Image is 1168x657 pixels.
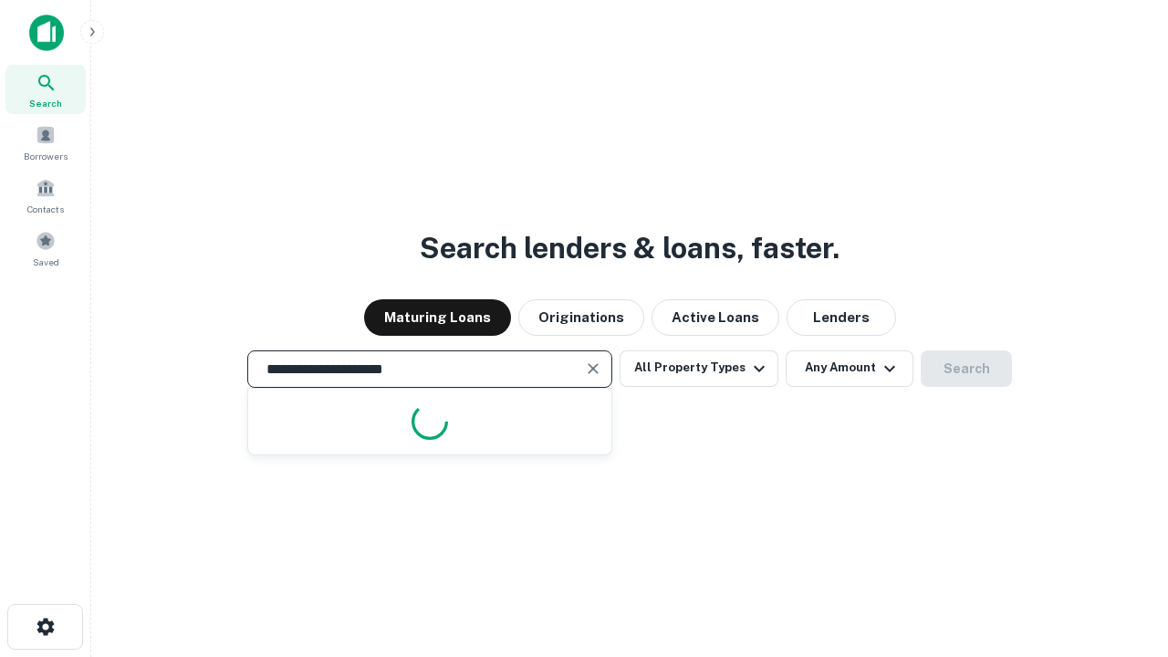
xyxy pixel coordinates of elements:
[580,356,606,381] button: Clear
[29,96,62,110] span: Search
[5,65,86,114] a: Search
[1077,511,1168,599] iframe: Chat Widget
[5,171,86,220] a: Contacts
[786,350,913,387] button: Any Amount
[33,255,59,269] span: Saved
[787,299,896,336] button: Lenders
[364,299,511,336] button: Maturing Loans
[27,202,64,216] span: Contacts
[29,15,64,51] img: capitalize-icon.png
[5,224,86,273] a: Saved
[24,149,68,163] span: Borrowers
[420,226,839,270] h3: Search lenders & loans, faster.
[620,350,778,387] button: All Property Types
[652,299,779,336] button: Active Loans
[5,118,86,167] a: Borrowers
[518,299,644,336] button: Originations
